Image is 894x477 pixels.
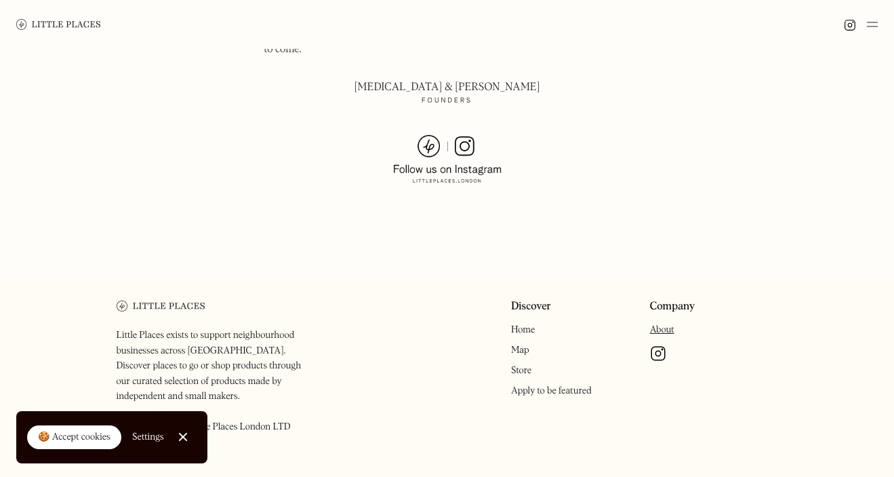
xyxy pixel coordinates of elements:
[511,345,529,355] a: Map
[169,423,197,451] a: Close Cookie Popup
[422,93,472,109] strong: Founders
[264,79,630,113] p: [MEDICAL_DATA] & [PERSON_NAME]
[117,328,315,434] p: Little Places exists to support neighbourhood businesses across [GEOGRAPHIC_DATA]. Discover place...
[27,425,121,450] a: 🍪 Accept cookies
[650,301,695,313] a: Company
[132,432,164,442] div: Settings
[511,301,551,313] a: Discover
[132,422,164,453] a: Settings
[511,325,535,335] a: Home
[511,366,531,375] a: Store
[650,325,674,335] a: About
[38,431,110,444] div: 🍪 Accept cookies
[511,386,592,396] a: Apply to be featured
